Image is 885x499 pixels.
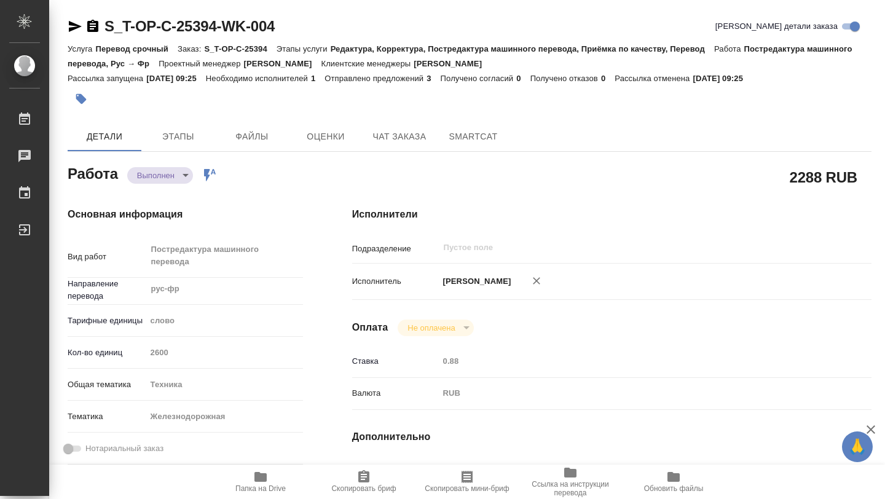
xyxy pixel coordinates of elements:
span: Этапы [149,129,208,144]
span: 🙏 [847,434,868,460]
input: Пустое поле [442,240,800,255]
h2: 2288 RUB [790,167,857,187]
h2: Работа [68,162,118,184]
p: 0 [516,74,530,83]
p: Этапы услуги [277,44,331,53]
span: Файлы [222,129,281,144]
p: Проектный менеджер [159,59,243,68]
input: Пустое поле [439,352,828,370]
p: [PERSON_NAME] [439,275,511,288]
button: Не оплачена [404,323,458,333]
button: Обновить файлы [622,465,725,499]
p: 1 [311,74,324,83]
p: Исполнитель [352,275,439,288]
div: Железнодорожная [146,406,303,427]
span: Оценки [296,129,355,144]
p: Перевод срочный [95,44,178,53]
p: [PERSON_NAME] [244,59,321,68]
p: 3 [427,74,440,83]
p: Валюта [352,387,439,399]
p: Тарифные единицы [68,315,146,327]
span: Чат заказа [370,129,429,144]
button: Удалить исполнителя [523,267,550,294]
p: Отправлено предложений [324,74,427,83]
p: Услуга [68,44,95,53]
p: Работа [714,44,744,53]
p: Редактура, Корректура, Постредактура машинного перевода, Приёмка по качеству, Перевод [331,44,714,53]
input: Пустое поле [439,460,828,478]
p: 0 [601,74,615,83]
input: Пустое поле [146,344,303,361]
span: Скопировать мини-бриф [425,484,509,493]
p: Последнее изменение [352,463,439,476]
p: S_T-OP-C-25394 [204,44,276,53]
span: SmartCat [444,129,503,144]
p: Получено отказов [530,74,601,83]
p: Необходимо исполнителей [206,74,311,83]
div: Техника [146,374,303,395]
span: Детали [75,129,134,144]
button: Папка на Drive [209,465,312,499]
button: Добавить тэг [68,85,95,112]
p: Направление перевода [68,278,146,302]
p: Тематика [68,411,146,423]
h4: Оплата [352,320,388,335]
p: Ставка [352,355,439,367]
button: Скопировать бриф [312,465,415,499]
p: Заказ: [178,44,204,53]
p: Вид работ [68,251,146,263]
p: [PERSON_NAME] [414,59,491,68]
p: Общая тематика [68,379,146,391]
div: Выполнен [398,320,473,336]
span: Скопировать бриф [331,484,396,493]
h4: Исполнители [352,207,871,222]
button: Ссылка на инструкции перевода [519,465,622,499]
span: Нотариальный заказ [85,442,163,455]
div: RUB [439,383,828,404]
button: Скопировать ссылку [85,19,100,34]
p: [DATE] 09:25 [693,74,752,83]
p: Кол-во единиц [68,347,146,359]
div: слово [146,310,303,331]
button: 🙏 [842,431,873,462]
span: Ссылка на инструкции перевода [526,480,615,497]
h4: Дополнительно [352,430,871,444]
p: Клиентские менеджеры [321,59,414,68]
div: Выполнен [127,167,193,184]
span: [PERSON_NAME] детали заказа [715,20,838,33]
p: Получено согласий [441,74,517,83]
button: Скопировать мини-бриф [415,465,519,499]
span: Обновить файлы [644,484,704,493]
button: Скопировать ссылку для ЯМессенджера [68,19,82,34]
p: Рассылка отменена [615,74,693,83]
button: Выполнен [133,170,178,181]
span: Папка на Drive [235,484,286,493]
p: [DATE] 09:25 [146,74,206,83]
h4: Основная информация [68,207,303,222]
a: S_T-OP-C-25394-WK-004 [104,18,275,34]
p: Подразделение [352,243,439,255]
p: Рассылка запущена [68,74,146,83]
